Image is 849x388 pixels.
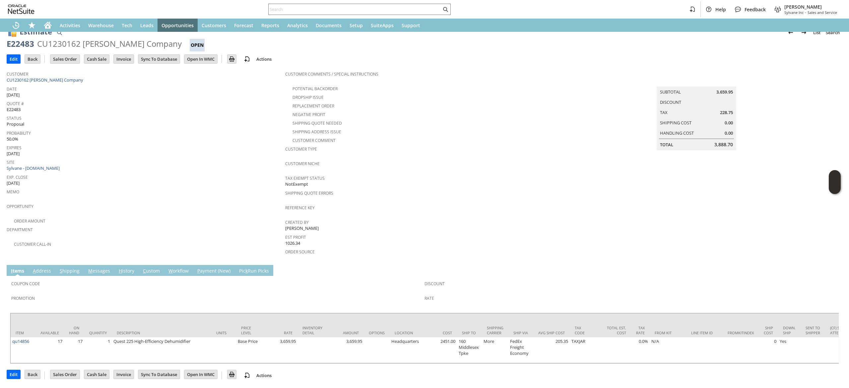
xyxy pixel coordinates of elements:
div: Quantity [89,330,107,335]
a: Warehouse [84,19,118,32]
a: Opportunity [7,204,33,209]
a: Sylvane - [DOMAIN_NAME] [7,165,61,171]
input: Invoice [114,55,134,63]
span: Sylvane Inc [784,10,804,15]
caption: Summary [657,76,736,87]
div: Options [369,330,385,335]
iframe: Click here to launch Oracle Guided Learning Help Panel [829,170,841,194]
td: 0 [759,337,778,363]
div: Sent To Shipper [806,325,820,335]
div: Open [190,39,205,51]
input: Print [228,55,236,63]
input: Sync To Database [138,370,180,379]
span: Sales and Service [808,10,837,15]
a: Department [7,227,33,232]
a: Workflow [167,268,190,275]
a: Customers [198,19,230,32]
div: Down. Ship [783,325,796,335]
svg: Shortcuts [28,21,36,29]
a: Customer Type [285,146,317,152]
td: 3,659.95 [261,337,297,363]
a: CU1230162 [PERSON_NAME] Company [7,77,85,83]
a: Shipping [58,268,81,275]
span: 50.0% [7,136,18,142]
input: Invoice [114,370,134,379]
a: Date [7,86,17,92]
a: Handling Cost [660,130,694,136]
td: Headquarters [390,337,421,363]
td: 3,659.95 [327,337,364,363]
span: Oracle Guided Learning Widget. To move around, please hold and drag [829,182,841,194]
span: 3,659.95 [716,89,733,95]
input: Sales Order [50,370,80,379]
a: Custom [141,268,162,275]
span: Help [715,6,726,13]
span: Proposal [7,121,24,127]
div: Price Level [241,325,256,335]
a: Address [31,268,53,275]
a: Est Profit [285,234,306,240]
div: Ship To [462,330,477,335]
input: Cash Sale [84,370,109,379]
td: FedEx Freight Economy [508,337,533,363]
div: Location [395,330,416,335]
div: Inventory Detail [302,325,322,335]
a: Shipping Cost [660,120,691,126]
img: Previous [787,29,795,36]
input: Edit [7,55,20,63]
a: Search [823,27,842,38]
h1: Estimate [20,26,52,37]
div: Avg Ship Cost [538,330,565,335]
a: Discount [660,99,681,105]
a: SuiteApps [367,19,398,32]
span: Forecast [234,22,253,29]
a: Actions [254,56,274,62]
a: Shipping Quote Errors [285,190,333,196]
a: Order Source [285,249,315,255]
a: Opportunities [158,19,198,32]
td: Base Price [236,337,261,363]
span: H [119,268,122,274]
a: Potential Backorder [293,86,338,92]
span: 228.75 [720,109,733,116]
td: 1 [84,337,112,363]
a: Exp. Close [7,174,28,180]
span: NotExempt [285,181,308,187]
a: Activities [56,19,84,32]
span: Analytics [287,22,308,29]
div: Rate [266,330,293,335]
span: 0.00 [725,120,733,126]
span: [DATE] [7,92,20,98]
a: Customer Niche [285,161,320,166]
span: [DATE] [7,151,20,157]
div: Shortcuts [24,19,40,32]
input: Sales Order [50,55,80,63]
a: List [811,27,823,38]
div: Line Item ID [691,330,718,335]
div: Tax Code [575,325,590,335]
svg: Home [44,21,52,29]
a: Total [660,142,673,148]
a: Order Amount [14,218,45,224]
input: Edit [7,370,20,379]
td: 2451.00 [421,337,457,363]
a: Home [40,19,56,32]
a: Analytics [283,19,312,32]
a: Documents [312,19,346,32]
span: I [11,268,13,274]
a: Reports [257,19,283,32]
a: Payment (New) [196,268,232,275]
td: Yes [778,337,801,363]
span: P [197,268,200,274]
input: Back [25,55,40,63]
svg: Search [441,5,449,13]
td: 17 [64,337,84,363]
a: Customer Call-in [14,241,51,247]
span: Reports [261,22,279,29]
div: Item [16,330,31,335]
span: Support [402,22,420,29]
div: Total Est. Cost [600,325,626,335]
input: Search [269,5,441,13]
a: Shipping Quote Needed [293,120,342,126]
input: Print [228,370,236,379]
